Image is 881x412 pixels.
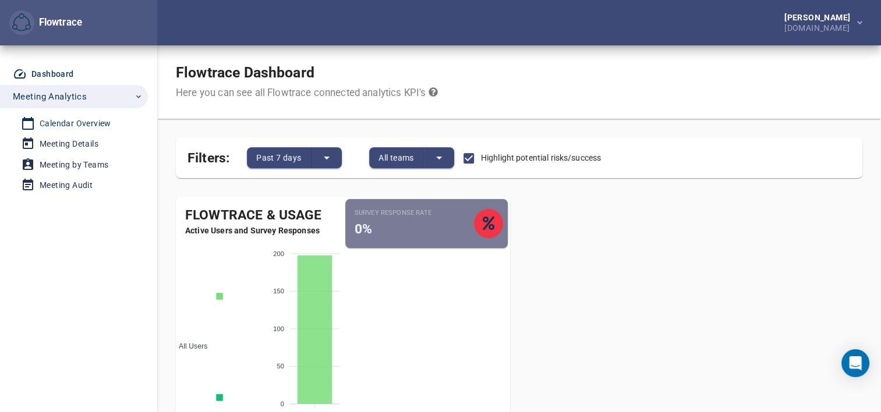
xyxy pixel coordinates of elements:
img: Flowtrace [12,13,31,32]
tspan: 100 [273,325,284,332]
button: Flowtrace [9,10,34,35]
div: Calendar Overview [40,116,111,131]
span: 0% [355,221,372,237]
span: Past 7 days [256,151,301,165]
h1: Flowtrace Dashboard [176,64,438,81]
button: [PERSON_NAME][DOMAIN_NAME] [766,10,872,35]
div: Meeting Audit [40,178,93,193]
span: Active Users and Survey Responses [176,225,343,236]
tspan: 0 [281,400,284,407]
small: Survey Response Rate [355,208,475,218]
div: Flowtrace [9,10,82,35]
span: Filters: [187,143,229,168]
div: Meeting by Teams [40,158,108,172]
div: split button [247,147,341,168]
tspan: 50 [277,363,284,370]
tspan: 200 [273,250,284,257]
div: [PERSON_NAME] [784,13,855,22]
span: Highlight potential risks/success [481,152,601,164]
div: Here you can see all Flowtrace connected analytics KPI's [176,86,438,100]
div: Open Intercom Messenger [841,349,869,377]
div: Flowtrace & Usage [176,206,343,225]
div: Meeting Details [40,137,98,151]
span: All Users [170,342,207,350]
div: [DOMAIN_NAME] [784,22,855,32]
button: Past 7 days [247,147,311,168]
tspan: 150 [273,287,284,294]
div: Dashboard [31,67,74,81]
div: Flowtrace [34,16,82,30]
div: split button [369,147,454,168]
span: Meeting Analytics [13,89,87,104]
button: All teams [369,147,424,168]
span: All teams [378,151,414,165]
